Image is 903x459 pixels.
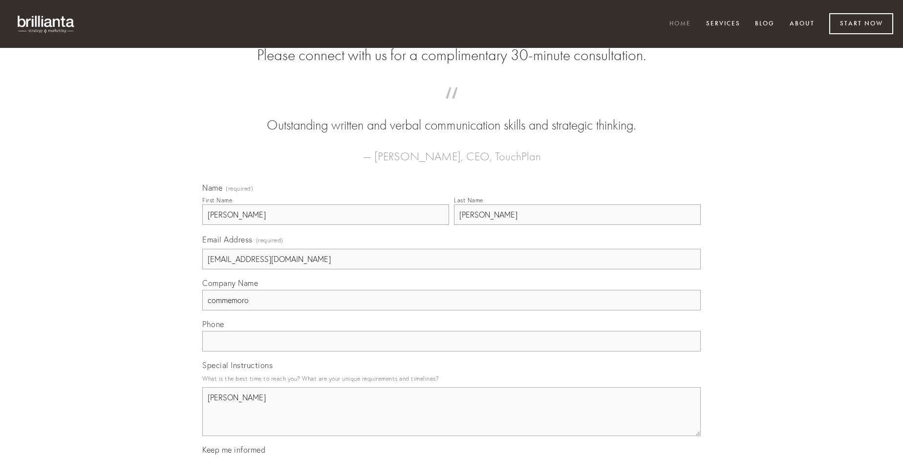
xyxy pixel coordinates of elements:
[749,16,781,32] a: Blog
[202,46,701,65] h2: Please connect with us for a complimentary 30-minute consultation.
[829,13,893,34] a: Start Now
[202,387,701,436] textarea: [PERSON_NAME]
[218,97,685,116] span: “
[202,372,701,385] p: What is the best time to reach you? What are your unique requirements and timelines?
[202,183,222,193] span: Name
[202,197,232,204] div: First Name
[700,16,747,32] a: Services
[202,278,258,288] span: Company Name
[202,360,273,370] span: Special Instructions
[454,197,483,204] div: Last Name
[10,10,83,38] img: brillianta - research, strategy, marketing
[256,234,283,247] span: (required)
[663,16,697,32] a: Home
[202,319,224,329] span: Phone
[202,235,253,244] span: Email Address
[783,16,821,32] a: About
[218,97,685,135] blockquote: Outstanding written and verbal communication skills and strategic thinking.
[202,445,265,455] span: Keep me informed
[226,186,253,192] span: (required)
[218,135,685,166] figcaption: — [PERSON_NAME], CEO, TouchPlan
